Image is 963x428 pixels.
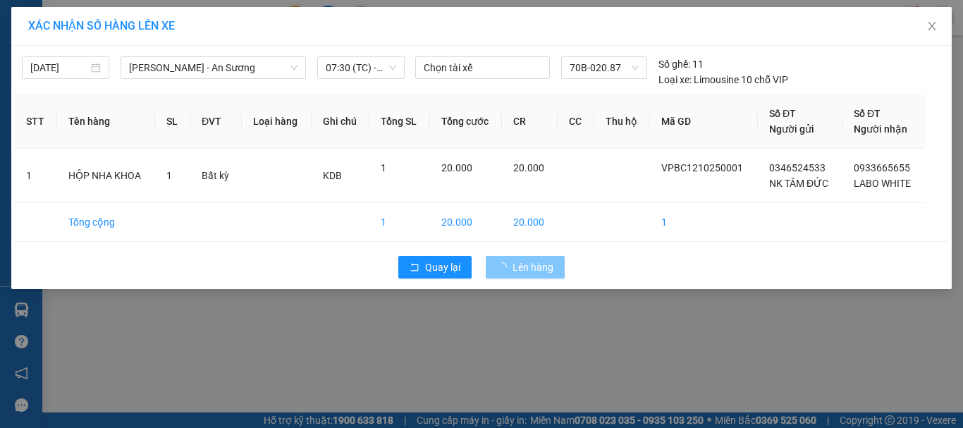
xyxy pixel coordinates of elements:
span: 0346524533 [769,162,826,173]
span: Hotline: 19001152 [111,63,173,71]
span: Số ĐT [854,108,881,119]
td: Tổng cộng [57,203,156,242]
span: XÁC NHẬN SỐ HÀNG LÊN XE [28,19,175,32]
span: 07:08:14 [DATE] [31,102,86,111]
button: rollbackQuay lại [398,256,472,279]
span: VPBC1210250001 [70,90,149,100]
span: 70B-020.87 [570,57,639,78]
span: 07:30 (TC) - 70B-020.87 [326,57,396,78]
span: [PERSON_NAME]: [4,91,149,99]
th: CC [558,94,594,149]
td: 20.000 [430,203,502,242]
span: 01 Võ Văn Truyện, KP.1, Phường 2 [111,42,194,60]
th: STT [15,94,57,149]
th: Tổng SL [369,94,430,149]
td: 1 [369,203,430,242]
span: KDB [323,170,342,181]
span: In ngày: [4,102,86,111]
th: Loại hàng [242,94,311,149]
span: Châu Thành - An Sương [129,57,298,78]
span: Bến xe [GEOGRAPHIC_DATA] [111,23,190,40]
td: 20.000 [502,203,558,242]
span: Số ghế: [658,56,690,72]
span: Người gửi [769,123,814,135]
th: Mã GD [650,94,758,149]
span: down [290,63,298,72]
span: 0933665655 [854,162,910,173]
span: VPBC1210250001 [661,162,743,173]
td: HỘP NHA KHOA [57,149,156,203]
span: Lên hàng [513,259,553,275]
button: Lên hàng [486,256,565,279]
span: Người nhận [854,123,907,135]
input: 12/10/2025 [30,60,88,75]
span: LABO WHITE [854,178,911,189]
span: 20.000 [513,162,544,173]
span: 20.000 [441,162,472,173]
span: Quay lại [425,259,460,275]
span: NK TÂM ĐỨC [769,178,828,189]
img: logo [5,8,68,71]
span: 1 [381,162,386,173]
td: Bất kỳ [190,149,242,203]
strong: ĐỒNG PHƯỚC [111,8,193,20]
th: Tên hàng [57,94,156,149]
td: 1 [650,203,758,242]
span: rollback [410,262,419,274]
span: 1 [166,170,172,181]
th: Thu hộ [594,94,651,149]
span: loading [497,262,513,272]
span: Số ĐT [769,108,796,119]
th: Tổng cước [430,94,502,149]
th: Ghi chú [312,94,370,149]
button: Close [912,7,952,47]
div: Limousine 10 chỗ VIP [658,72,788,87]
td: 1 [15,149,57,203]
div: 11 [658,56,704,72]
span: close [926,20,938,32]
th: ĐVT [190,94,242,149]
span: Loại xe: [658,72,692,87]
th: SL [155,94,190,149]
th: CR [502,94,558,149]
span: ----------------------------------------- [38,76,173,87]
